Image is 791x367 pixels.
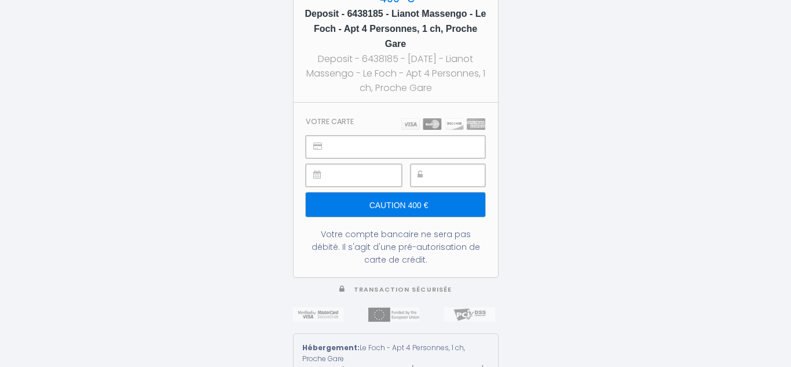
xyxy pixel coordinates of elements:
[304,6,488,52] h5: Deposit - 6438185 - Lianot Massengo - Le Foch - Apt 4 Personnes, 1 ch, Proche Gare
[302,343,360,353] strong: Hébergement:
[332,136,484,158] iframe: Secure payment input frame
[437,165,485,186] iframe: Secure payment input frame
[332,165,401,186] iframe: Secure payment input frame
[306,192,485,217] input: Caution 400 €
[401,118,485,130] img: carts.png
[306,117,354,126] h3: Votre carte
[302,343,489,365] div: Le Foch - Apt 4 Personnes, 1 ch, Proche Gare
[354,285,452,294] span: Transaction sécurisée
[304,52,488,95] div: Deposit - 6438185 - [DATE] - Lianot Massengo - Le Foch - Apt 4 Personnes, 1 ch, Proche Gare
[306,228,485,266] div: Votre compte bancaire ne sera pas débité. Il s'agit d'une pré-autorisation de carte de crédit.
